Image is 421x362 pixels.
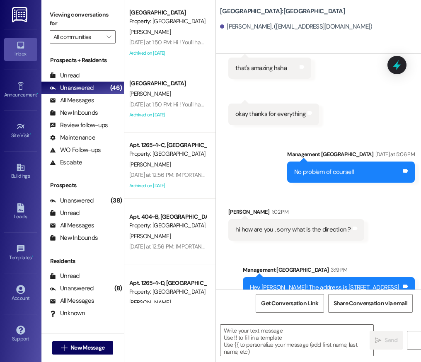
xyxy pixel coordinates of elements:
a: Leads [4,201,37,223]
a: Site Visit • [4,120,37,142]
span: [PERSON_NAME] [129,28,171,36]
span: Share Conversation via email [334,299,407,308]
a: Support [4,323,37,345]
button: Get Conversation Link [256,294,324,313]
span: [PERSON_NAME] [129,232,171,240]
div: Unknown [50,309,85,318]
div: Prospects + Residents [41,56,124,65]
div: All Messages [50,297,94,305]
span: [PERSON_NAME] [129,299,171,306]
span: • [30,131,31,137]
span: New Message [70,343,104,352]
span: Get Conversation Link [261,299,318,308]
div: 3:19 PM [329,265,347,274]
div: Unread [50,209,80,217]
div: hi how are you , sorry what is the direction ? [235,225,351,234]
button: New Message [52,341,114,355]
span: [PERSON_NAME] [129,90,171,97]
div: [DATE] at 5:06 PM [373,150,415,159]
div: Prospects [41,181,124,190]
div: Unanswered [50,196,94,205]
div: Residents [41,257,124,265]
div: Review follow-ups [50,121,108,130]
div: that's amazing haha [235,64,287,72]
div: Maintenance [50,133,95,142]
a: Inbox [4,38,37,60]
div: Past + Future Residents [41,332,124,341]
i:  [61,345,67,351]
a: Templates • [4,242,37,264]
span: [PERSON_NAME] [129,161,171,168]
div: Apt. 404~B, [GEOGRAPHIC_DATA] [129,212,206,221]
div: Property: [GEOGRAPHIC_DATA] [129,17,206,26]
div: Property: [GEOGRAPHIC_DATA] [129,287,206,296]
div: (38) [109,194,124,207]
div: Unread [50,71,80,80]
div: [PERSON_NAME] [228,208,364,219]
span: • [37,91,38,97]
div: Unanswered [50,84,94,92]
b: [GEOGRAPHIC_DATA]: [GEOGRAPHIC_DATA] [220,7,345,16]
div: (8) [112,282,124,295]
input: All communities [53,30,102,43]
div: Archived on [DATE] [128,110,207,120]
div: Archived on [DATE] [128,48,207,58]
div: New Inbounds [50,234,98,242]
button: Send [370,331,403,350]
div: okay thanks for everything [235,110,306,118]
div: Apt. 1265~1~D, [GEOGRAPHIC_DATA] [129,279,206,287]
div: No problem of course!! [294,168,354,176]
div: Unanswered [50,284,94,293]
label: Viewing conversations for [50,8,116,30]
div: [GEOGRAPHIC_DATA] [129,79,206,88]
div: Escalate [50,158,82,167]
div: WO Follow-ups [50,146,101,154]
div: All Messages [50,96,94,105]
div: Archived on [DATE] [128,181,207,191]
div: 1:02 PM [270,208,288,216]
div: Unread [50,272,80,280]
div: Property: [GEOGRAPHIC_DATA] [129,150,206,158]
i:  [375,337,381,344]
a: Buildings [4,160,37,183]
div: [GEOGRAPHIC_DATA] [129,8,206,17]
div: Management [GEOGRAPHIC_DATA] [287,150,415,162]
i:  [106,34,111,40]
img: ResiDesk Logo [12,7,29,22]
div: Hey [PERSON_NAME]! The address is [STREET_ADDRESS][PERSON_NAME]. Our parking lot is closed just f... [250,283,402,319]
button: Share Conversation via email [328,294,413,313]
div: All Messages [50,221,94,230]
div: Property: [GEOGRAPHIC_DATA] [129,221,206,230]
div: New Inbounds [50,109,98,117]
span: • [32,253,33,259]
div: [PERSON_NAME]. ([EMAIL_ADDRESS][DOMAIN_NAME]) [220,22,373,31]
span: Send [385,336,397,345]
div: Management [GEOGRAPHIC_DATA] [243,265,415,277]
div: Apt. 1265~1~C, [GEOGRAPHIC_DATA] [129,141,206,150]
div: (46) [108,82,124,94]
a: Account [4,282,37,305]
